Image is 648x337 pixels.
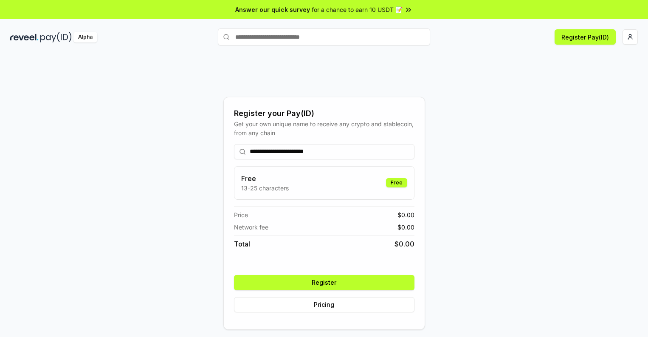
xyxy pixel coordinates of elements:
[40,32,72,42] img: pay_id
[241,184,289,193] p: 13-25 characters
[386,178,407,187] div: Free
[397,223,414,232] span: $ 0.00
[312,5,403,14] span: for a chance to earn 10 USDT 📝
[73,32,97,42] div: Alpha
[234,108,414,119] div: Register your Pay(ID)
[234,275,414,290] button: Register
[397,210,414,219] span: $ 0.00
[234,210,248,219] span: Price
[235,5,310,14] span: Answer our quick survey
[555,29,616,45] button: Register Pay(ID)
[234,297,414,312] button: Pricing
[234,119,414,137] div: Get your own unique name to receive any crypto and stablecoin, from any chain
[234,223,268,232] span: Network fee
[241,173,289,184] h3: Free
[234,239,250,249] span: Total
[394,239,414,249] span: $ 0.00
[10,32,39,42] img: reveel_dark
